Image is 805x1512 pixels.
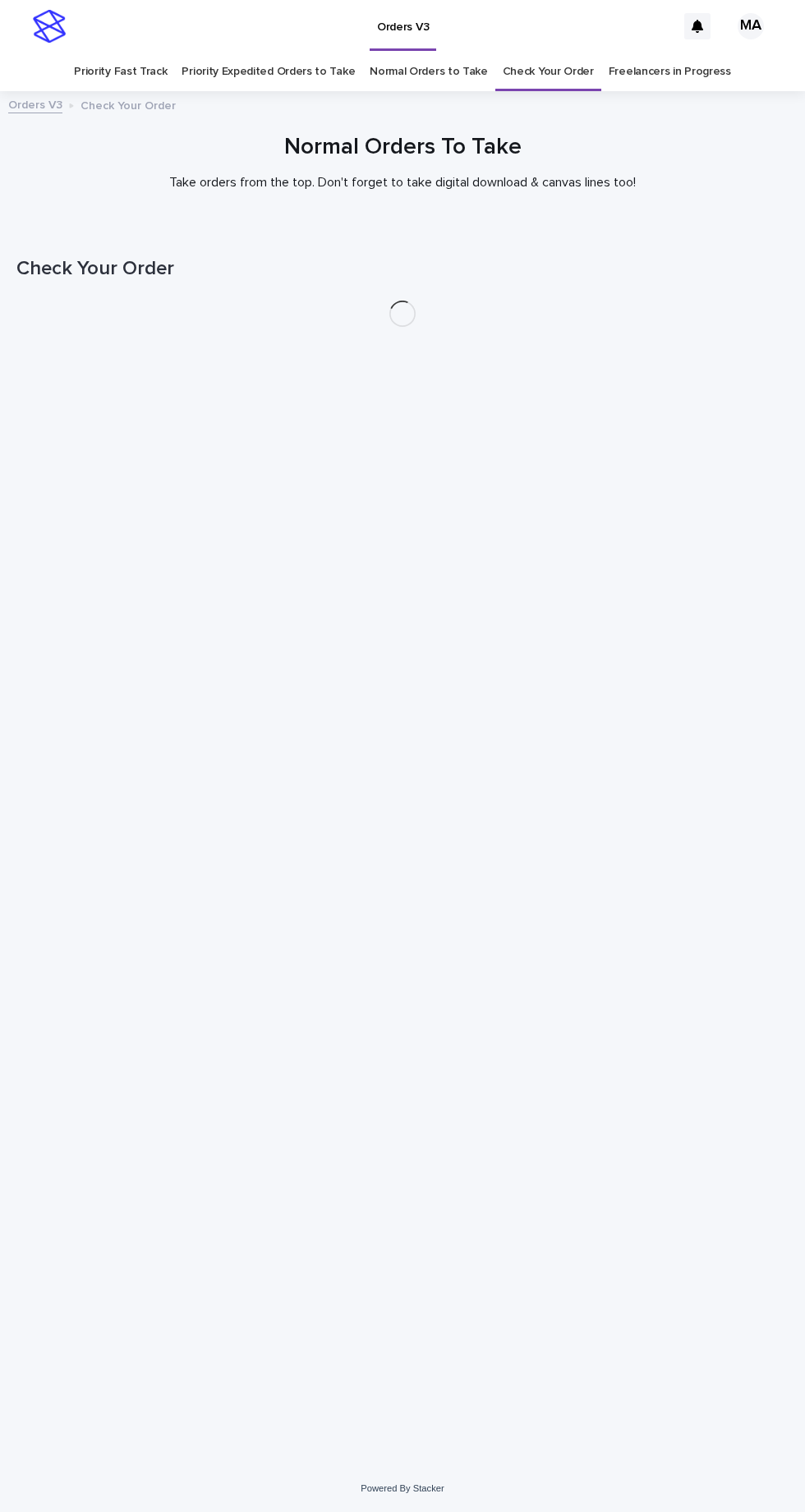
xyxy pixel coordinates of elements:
[503,53,594,91] a: Check Your Order
[33,10,66,43] img: stacker-logo-s-only.png
[370,53,488,91] a: Normal Orders to Take
[361,1483,444,1493] a: Powered By Stacker
[16,257,789,281] h1: Check Your Order
[738,13,764,39] div: MA
[182,53,355,91] a: Priority Expedited Orders to Take
[74,175,731,191] p: Take orders from the top. Don't forget to take digital download & canvas lines too!
[16,134,789,162] h1: Normal Orders To Take
[74,53,167,91] a: Priority Fast Track
[80,95,176,113] p: Check Your Order
[8,94,62,113] a: Orders V3
[609,53,731,91] a: Freelancers in Progress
